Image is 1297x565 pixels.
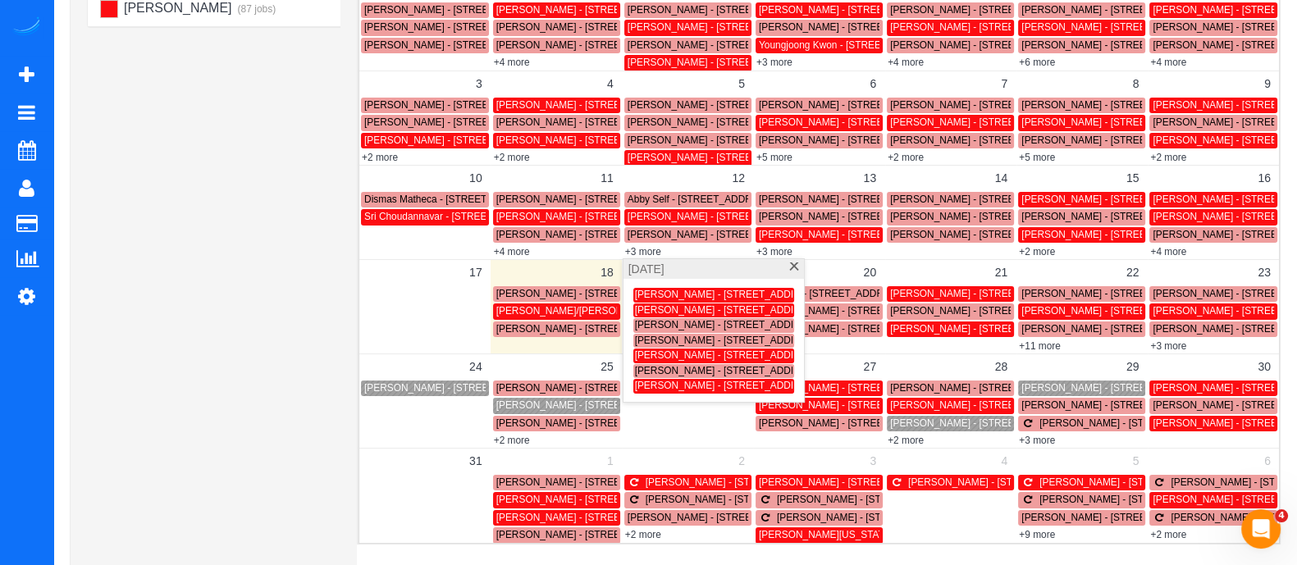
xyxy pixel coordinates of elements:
[461,166,491,190] a: 10
[861,71,884,96] a: 6
[1021,4,1207,16] span: [PERSON_NAME] - [STREET_ADDRESS]
[496,417,762,429] span: [PERSON_NAME] - [STREET_ADDRESS][PERSON_NAME]
[646,476,831,488] span: [PERSON_NAME] - [STREET_ADDRESS]
[628,194,774,205] span: Abby Self - [STREET_ADDRESS]
[1021,99,1287,111] span: [PERSON_NAME] - [STREET_ADDRESS][PERSON_NAME]
[759,417,1105,429] span: [PERSON_NAME] - [STREET_ADDRESS][PERSON_NAME][PERSON_NAME]
[1019,529,1055,540] a: +9 more
[759,134,944,146] span: [PERSON_NAME] - [STREET_ADDRESS]
[496,4,682,16] span: [PERSON_NAME] - [STREET_ADDRESS]
[625,246,661,257] a: +3 more
[1256,449,1279,473] a: 6
[888,152,924,163] a: +2 more
[730,71,753,96] a: 5
[777,512,1043,523] span: [PERSON_NAME] - [STREET_ADDRESS][PERSON_NAME]
[635,365,820,376] span: [PERSON_NAME] - [STREET_ADDRESS]
[468,71,491,96] a: 3
[496,476,682,488] span: [PERSON_NAME] - [STREET_ADDRESS]
[759,399,944,411] span: [PERSON_NAME] - [STREET_ADDRESS]
[496,134,762,146] span: [PERSON_NAME] - [STREET_ADDRESS][PERSON_NAME]
[756,57,792,68] a: +3 more
[461,449,491,473] a: 31
[756,152,792,163] a: +5 more
[890,399,1156,411] span: [PERSON_NAME] - [STREET_ADDRESS][PERSON_NAME]
[496,229,682,240] span: [PERSON_NAME] - [STREET_ADDRESS]
[1150,529,1186,540] a: +2 more
[890,417,1076,429] span: [PERSON_NAME] - [STREET_ADDRESS]
[496,305,845,317] span: [PERSON_NAME]/[PERSON_NAME] - [STREET_ADDRESS][PERSON_NAME]
[364,39,630,51] span: [PERSON_NAME] - [STREET_ADDRESS][PERSON_NAME]
[759,99,944,111] span: [PERSON_NAME] - [STREET_ADDRESS]
[759,382,944,394] span: [PERSON_NAME] - [STREET_ADDRESS]
[890,305,1156,317] span: [PERSON_NAME] - [STREET_ADDRESS][PERSON_NAME]
[628,21,893,33] span: [PERSON_NAME] - [STREET_ADDRESS][PERSON_NAME]
[1256,71,1279,96] a: 9
[1021,512,1287,523] span: [PERSON_NAME] - [STREET_ADDRESS][PERSON_NAME]
[1019,340,1061,352] a: +11 more
[235,3,276,15] small: (87 jobs)
[1021,194,1207,205] span: [PERSON_NAME] - [STREET_ADDRESS]
[496,512,762,523] span: [PERSON_NAME] - [STREET_ADDRESS][PERSON_NAME]
[592,166,622,190] a: 11
[635,335,820,346] span: [PERSON_NAME] - [STREET_ADDRESS]
[628,4,813,16] span: [PERSON_NAME] - [STREET_ADDRESS]
[364,382,710,394] span: [PERSON_NAME] - [STREET_ADDRESS][PERSON_NAME][PERSON_NAME]
[496,288,682,299] span: [PERSON_NAME] - [STREET_ADDRESS]
[1275,509,1288,522] span: 4
[635,304,820,316] span: [PERSON_NAME] - [STREET_ADDRESS]
[1021,211,1207,222] span: [PERSON_NAME] - [STREET_ADDRESS]
[461,354,491,379] a: 24
[496,323,682,335] span: [PERSON_NAME] - [STREET_ADDRESS]
[1021,21,1287,33] span: [PERSON_NAME] - [STREET_ADDRESS][PERSON_NAME]
[461,260,491,285] a: 17
[628,261,664,277] span: [DATE]
[1021,305,1207,317] span: [PERSON_NAME] - [STREET_ADDRESS]
[987,166,1016,190] a: 14
[628,152,813,163] span: [PERSON_NAME] - [STREET_ADDRESS]
[1039,417,1225,429] span: [PERSON_NAME] - [STREET_ADDRESS]
[1039,494,1225,505] span: [PERSON_NAME] - [STREET_ADDRESS]
[496,494,762,505] span: [PERSON_NAME] - [STREET_ADDRESS][PERSON_NAME]
[1241,509,1281,549] iframe: Intercom live chat
[364,134,630,146] span: [PERSON_NAME] - [STREET_ADDRESS][PERSON_NAME]
[855,354,884,379] a: 27
[890,323,1076,335] span: [PERSON_NAME] - [STREET_ADDRESS]
[1021,288,1261,299] span: [PERSON_NAME] - [STREET_ADDRESS][US_STATE]
[494,246,530,257] a: +4 more
[908,476,1094,488] span: [PERSON_NAME] - [STREET_ADDRESS]
[1249,166,1279,190] a: 16
[890,99,1076,111] span: [PERSON_NAME] - [STREET_ADDRESS]
[890,288,1076,299] span: [PERSON_NAME] - [STREET_ADDRESS]
[496,399,843,411] span: [PERSON_NAME] - [STREET_ADDRESS][PERSON_NAME][PERSON_NAME]
[1249,354,1279,379] a: 30
[496,382,762,394] span: [PERSON_NAME] - [STREET_ADDRESS][PERSON_NAME]
[1021,134,1287,146] span: [PERSON_NAME] - [STREET_ADDRESS][PERSON_NAME]
[635,319,901,330] span: [PERSON_NAME] - [STREET_ADDRESS][PERSON_NAME]
[993,71,1016,96] a: 7
[993,449,1016,473] a: 4
[759,323,944,335] span: [PERSON_NAME] - [STREET_ADDRESS]
[1019,435,1055,446] a: +3 more
[1150,340,1186,352] a: +3 more
[1125,449,1148,473] a: 5
[759,229,944,240] span: [PERSON_NAME] - [STREET_ADDRESS]
[890,21,1130,33] span: [PERSON_NAME] - [STREET_ADDRESS][US_STATE]
[1019,152,1055,163] a: +5 more
[890,211,1156,222] span: [PERSON_NAME] - [STREET_ADDRESS][PERSON_NAME]
[759,529,998,540] span: [PERSON_NAME][US_STATE] - [STREET_ADDRESS]
[364,194,542,205] span: Dismas Matheca - [STREET_ADDRESS]
[496,39,762,51] span: [PERSON_NAME] - [STREET_ADDRESS][PERSON_NAME]
[496,21,762,33] span: [PERSON_NAME] - [STREET_ADDRESS][PERSON_NAME]
[496,529,682,540] span: [PERSON_NAME] - [STREET_ADDRESS]
[364,116,630,128] span: [PERSON_NAME] - [STREET_ADDRESS][PERSON_NAME]
[987,260,1016,285] a: 21
[1118,354,1148,379] a: 29
[855,260,884,285] a: 20
[646,494,911,505] span: [PERSON_NAME] - [STREET_ADDRESS][PERSON_NAME]
[635,289,820,300] span: [PERSON_NAME] - [STREET_ADDRESS]
[724,166,753,190] a: 12
[10,16,43,39] a: Automaid Logo
[121,1,231,15] span: [PERSON_NAME]
[890,116,1130,128] span: [PERSON_NAME] - [STREET_ADDRESS][US_STATE]
[494,57,530,68] a: +4 more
